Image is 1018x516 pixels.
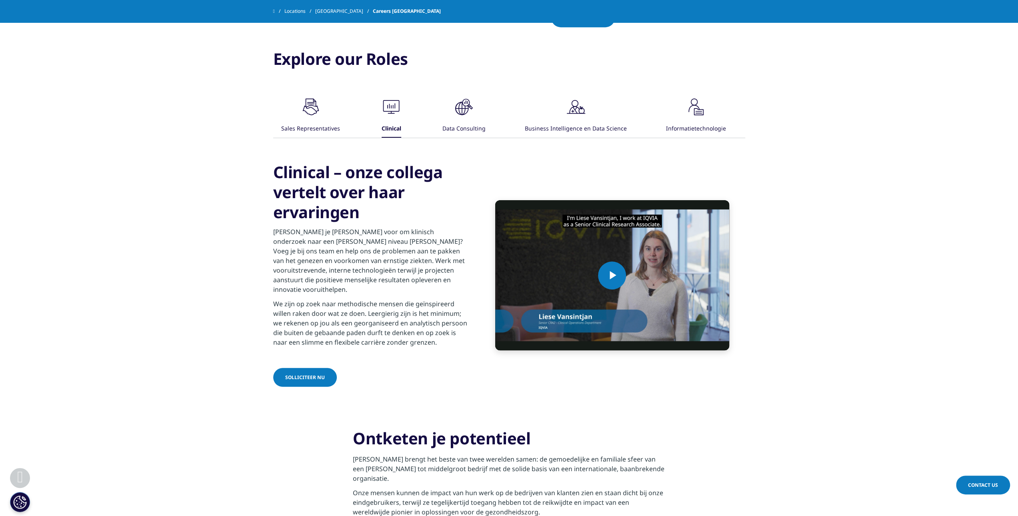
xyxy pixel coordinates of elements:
div: Sales Representatives [281,120,340,138]
a: [GEOGRAPHIC_DATA] [315,4,373,18]
button: Data Consulting [441,95,486,138]
button: Play Video [598,261,626,289]
h3: Explore our Roles [273,49,745,75]
a: Solliciteer nu [273,368,337,387]
p: [PERSON_NAME] brengt het beste van twee werelden samen: de gemoedelijke en familiale sfeer van ee... [353,454,665,488]
button: Sales Representatives [280,95,340,138]
button: Clinical [378,95,403,138]
div: Clinical [382,120,401,138]
h3: Ontketen je potentieel [353,428,665,454]
a: Contact Us [956,476,1010,494]
a: Locations [284,4,315,18]
p: We zijn op zoek naar methodische mensen die geïnspireerd willen raken door wat ze doen. Leergieri... [273,299,467,352]
button: Business Intelligence en Data Science [524,95,627,138]
div: Informatietechnologie [666,120,726,138]
span: Solliciteer nu [285,374,325,381]
button: Informatietechnologie [665,95,726,138]
video-js: Video Player [495,200,729,350]
span: Contact Us [968,482,998,488]
div: Business Intelligence en Data Science [525,120,627,138]
div: Data Consulting [442,120,486,138]
p: [PERSON_NAME] je [PERSON_NAME] voor om klinisch onderzoek naar een [PERSON_NAME] niveau [PERSON_N... [273,227,467,299]
h3: Clinical – onze collega vertelt over haar ervaringen [273,162,467,222]
button: Cookie-instellingen [10,492,30,512]
span: Careers [GEOGRAPHIC_DATA] [373,4,441,18]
